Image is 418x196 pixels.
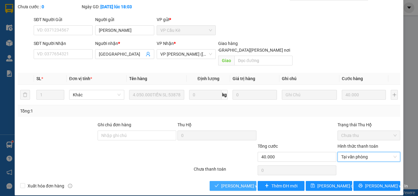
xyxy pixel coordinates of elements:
[221,183,304,189] span: [PERSON_NAME] và [PERSON_NAME] hàng
[233,76,255,81] span: Giá trị hàng
[391,90,398,100] button: plus
[157,16,216,23] div: VP gửi
[234,56,293,65] input: Dọc đường
[210,181,256,191] button: check[PERSON_NAME] và [PERSON_NAME] hàng
[129,76,147,81] span: Tên hàng
[36,76,41,81] span: SL
[2,46,15,51] span: GIAO:
[100,4,132,9] b: [DATE] lúc 18:03
[2,12,87,24] span: xuân thẹo
[34,16,93,23] div: SĐT Người Gửi
[353,181,400,191] button: printer[PERSON_NAME] và In
[20,90,30,100] button: delete
[177,122,192,127] span: Thu Hộ
[34,40,93,47] div: SĐT Người Nhận
[258,181,304,191] button: plusThêm ĐH mới
[338,144,378,149] label: Hình thức thanh toán
[265,183,269,188] span: plus
[98,131,176,140] input: Ghi chú đơn hàng
[258,144,278,149] span: Tổng cước
[2,39,17,45] span: -
[95,40,154,47] div: Người nhận
[341,131,397,140] span: Chưa thu
[2,26,85,38] span: VP [PERSON_NAME] ([GEOGRAPHIC_DATA])
[2,26,89,38] p: [PERSON_NAME]:
[129,90,184,100] input: VD: Bàn, Ghế
[306,181,353,191] button: save[PERSON_NAME] đổi
[69,76,92,81] span: Đơn vị tính
[160,50,212,59] span: VP Trần Phú (Hàng)
[233,90,277,100] input: 0
[317,183,357,189] span: [PERSON_NAME] đổi
[271,183,297,189] span: Thêm ĐH mới
[358,183,363,188] span: printer
[42,4,44,9] b: 0
[21,3,71,9] strong: BIÊN NHẬN GỬI HÀNG
[68,184,72,188] span: info-circle
[73,90,121,99] span: Khác
[82,3,144,10] div: Ngày GD:
[218,56,234,65] span: Giao
[146,52,151,57] span: user-add
[18,3,80,10] div: Chưa cước :
[342,76,363,81] span: Cước hàng
[193,166,257,176] div: Chưa thanh toán
[95,16,154,23] div: Người gửi
[2,12,89,24] p: GỬI:
[207,47,293,54] span: [GEOGRAPHIC_DATA][PERSON_NAME] nơi
[365,183,408,189] span: [PERSON_NAME] và In
[25,183,67,189] span: Xuất hóa đơn hàng
[98,122,131,127] label: Ghi chú đơn hàng
[282,90,337,100] input: Ghi Chú
[279,73,339,85] th: Ghi chú
[222,90,228,100] span: kg
[160,26,212,35] span: VP Cầu Kè
[342,90,386,100] input: 0
[341,152,397,161] span: Tại văn phòng
[157,41,174,46] span: VP Nhận
[4,39,17,45] span: thanh
[2,12,87,24] span: VP [PERSON_NAME] (Hàng) -
[197,76,219,81] span: Định lượng
[218,41,238,46] span: Giao hàng
[20,108,162,114] div: Tổng: 1
[338,121,400,128] div: Trạng thái Thu Hộ
[215,183,219,188] span: check
[311,183,315,188] span: save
